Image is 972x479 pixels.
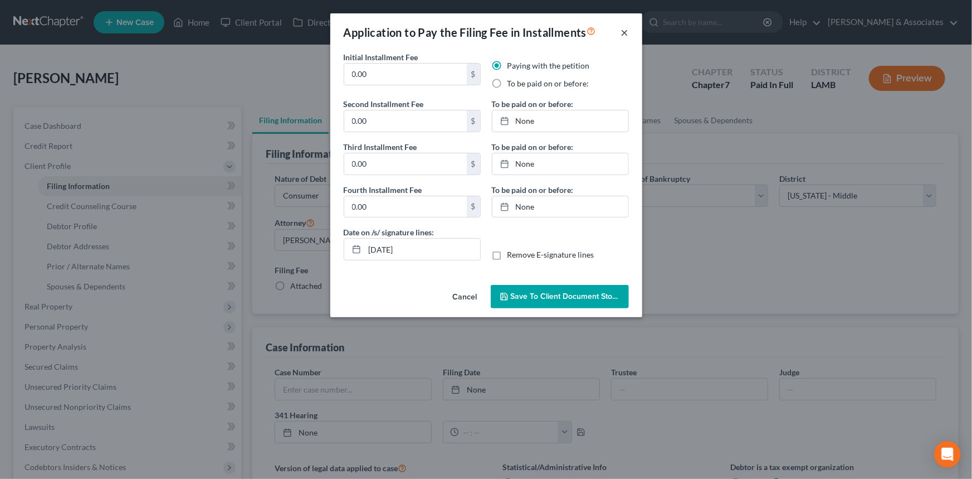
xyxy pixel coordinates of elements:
[344,110,467,132] input: 0.00
[621,26,629,39] button: ×
[492,141,574,153] label: To be paid on or before:
[934,441,961,468] div: Open Intercom Messenger
[344,153,467,175] input: 0.00
[344,25,596,40] div: Application to Pay the Filing Fee in Installments
[492,153,628,175] a: None
[344,64,467,85] input: 0.00
[344,98,424,110] label: Second Installment Fee
[492,110,628,132] a: None
[507,78,589,89] label: To be paid on or before:
[507,249,594,260] label: Remove E-signature lines
[344,196,467,217] input: 0.00
[492,184,574,196] label: To be paid on or before:
[467,110,480,132] div: $
[492,98,574,110] label: To be paid on or before:
[365,239,480,260] input: MM/DD/YYYY
[467,153,480,175] div: $
[467,64,480,85] div: $
[344,226,434,238] label: Date on /s/ signature lines:
[344,51,418,63] label: Initial Installment Fee
[492,196,628,217] a: None
[491,285,629,308] button: Save to Client Document Storage
[344,141,417,153] label: Third Installment Fee
[507,60,590,71] label: Paying with the petition
[511,292,629,301] span: Save to Client Document Storage
[467,196,480,217] div: $
[444,286,486,308] button: Cancel
[344,184,422,196] label: Fourth Installment Fee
